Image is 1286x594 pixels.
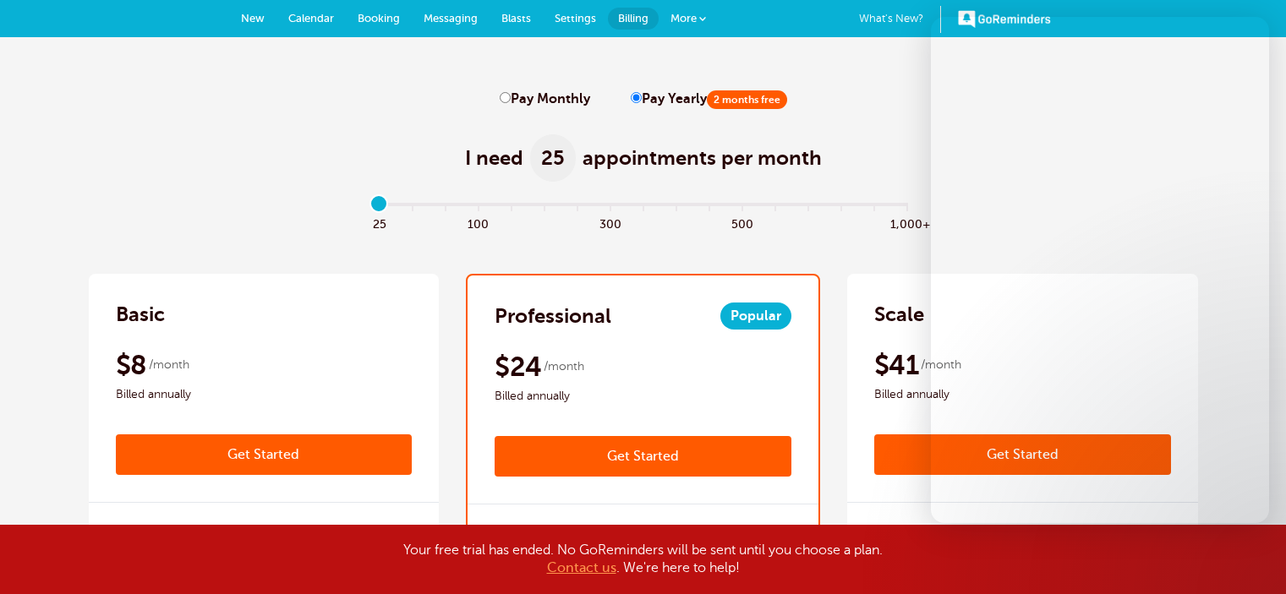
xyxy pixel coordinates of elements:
[874,434,1171,475] a: Get Started
[358,12,400,25] span: Booking
[890,213,923,232] span: 1,000+
[495,436,791,477] a: Get Started
[424,12,478,25] span: Messaging
[495,302,611,330] h2: Professional
[555,12,596,25] span: Settings
[720,302,791,330] span: Popular
[859,6,941,33] a: What's New?
[241,12,265,25] span: New
[465,144,523,172] span: I need
[116,434,413,475] a: Get Started
[631,91,787,107] label: Pay Yearly
[500,91,590,107] label: Pay Monthly
[221,542,1066,577] div: Your free trial has ended. No GoReminders will be sent until you choose a plan. . We're here to h...
[495,386,791,406] span: Billed annually
[608,8,659,30] a: Billing
[462,213,495,232] span: 100
[921,355,961,375] span: /month
[500,92,511,103] input: Pay Monthly
[594,213,627,232] span: 300
[618,12,648,25] span: Billing
[149,355,189,375] span: /month
[874,301,924,328] h2: Scale
[583,144,822,172] span: appointments per month
[547,560,616,575] a: Contact us
[931,17,1269,523] iframe: Intercom live chat
[501,12,531,25] span: Blasts
[116,301,165,328] h2: Basic
[670,12,697,25] span: More
[707,90,787,109] span: 2 months free
[631,92,642,103] input: Pay Yearly2 months free
[725,213,758,232] span: 500
[1229,537,1269,577] iframe: Intercom live chat
[363,213,396,232] span: 25
[288,12,334,25] span: Calendar
[544,357,584,377] span: /month
[116,348,147,382] span: $8
[874,384,1171,405] span: Billed annually
[495,350,541,384] span: $24
[874,348,918,382] span: $41
[530,134,576,182] span: 25
[116,384,413,405] span: Billed annually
